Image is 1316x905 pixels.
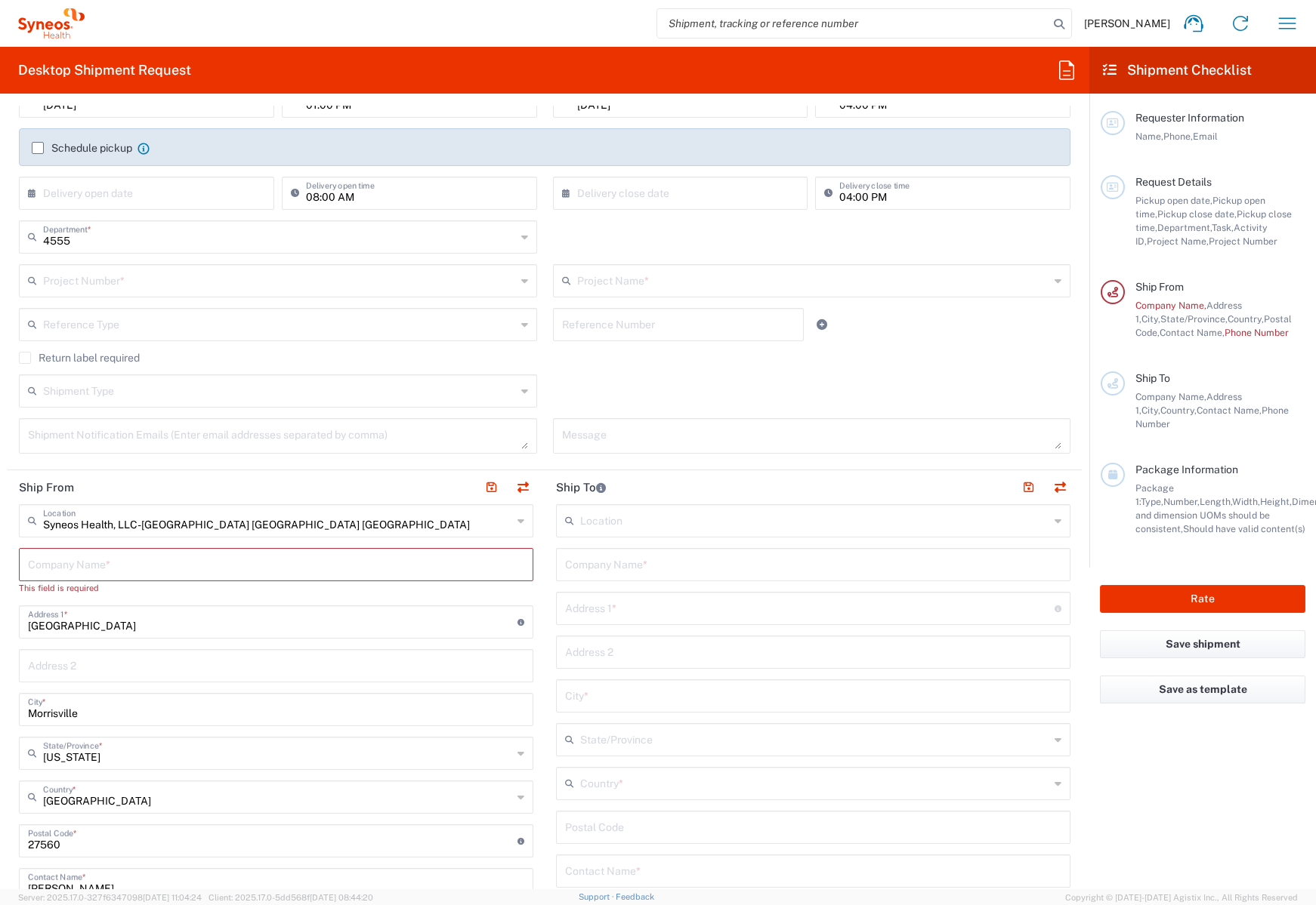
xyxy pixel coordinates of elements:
[1163,496,1200,507] span: Number,
[1200,496,1232,507] span: Length,
[1160,313,1228,325] span: State/Province,
[1103,61,1252,79] h2: Shipment Checklist
[1183,523,1305,534] span: Should have valid content(s)
[1135,176,1212,188] span: Request Details
[1228,313,1264,325] span: Country,
[1135,482,1174,507] span: Package 1:
[1135,463,1238,476] span: Package Information
[1141,313,1160,325] span: City,
[209,893,373,902] span: Client: 2025.17.0-5dd568f
[1232,496,1260,507] span: Width,
[1135,300,1206,311] span: Company Name,
[616,892,654,901] a: Feedback
[1160,327,1225,338] span: Contact Name,
[1197,405,1262,416] span: Contact Name,
[1193,131,1218,142] span: Email
[579,892,616,901] a: Support
[1135,195,1213,206] span: Pickup open date,
[1160,405,1197,416] span: Country,
[1141,496,1163,507] span: Type,
[18,893,202,902] span: Server: 2025.17.0-327f6347098
[310,893,373,902] span: [DATE] 08:44:20
[1135,131,1163,142] span: Name,
[1157,222,1212,233] span: Department,
[657,9,1049,38] input: Shipment, tracking or reference number
[1100,630,1305,658] button: Save shipment
[1141,405,1160,416] span: City,
[1135,112,1244,124] span: Requester Information
[1225,327,1289,338] span: Phone Number
[1209,235,1277,247] span: Project Number
[1135,391,1206,402] span: Company Name,
[1157,208,1237,220] span: Pickup close date,
[1084,17,1170,30] span: [PERSON_NAME]
[1135,281,1184,293] span: Ship From
[19,480,74,495] h2: Ship From
[1147,235,1209,247] span: Project Name,
[19,581,533,595] div: This field is required
[1260,496,1292,507] span: Height,
[32,142,132,154] label: Schedule pickup
[1212,222,1234,233] span: Task,
[811,314,833,335] a: Add Reference
[1065,891,1298,904] span: Copyright © [DATE]-[DATE] Agistix Inc., All Rights Reserved
[1100,676,1305,703] button: Save as template
[19,352,140,364] label: Return label required
[556,480,606,495] h2: Ship To
[1135,372,1170,384] span: Ship To
[1100,585,1305,613] button: Rate
[1163,131,1193,142] span: Phone,
[18,61,191,79] h2: Desktop Shipment Request
[143,893,202,902] span: [DATE] 11:04:24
